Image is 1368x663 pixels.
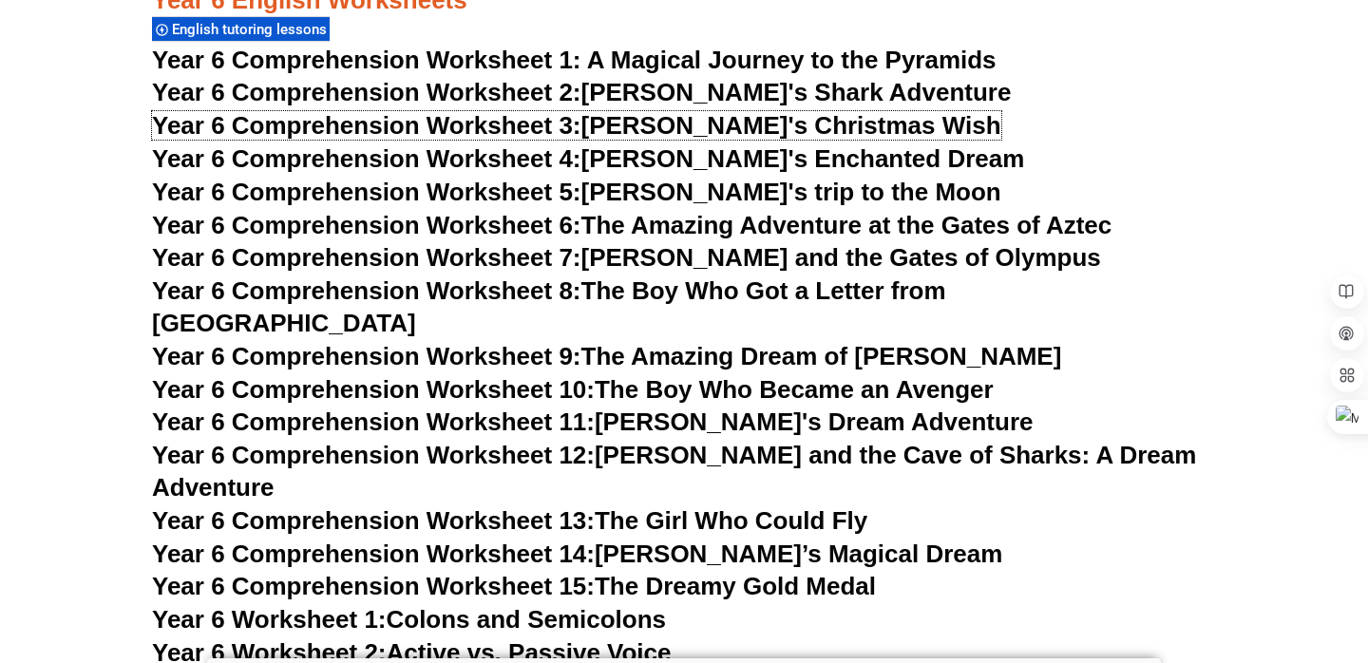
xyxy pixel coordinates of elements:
[152,111,1001,140] a: Year 6 Comprehension Worksheet 3:[PERSON_NAME]'s Christmas Wish
[152,572,876,600] a: Year 6 Comprehension Worksheet 15:The Dreamy Gold Medal
[152,342,581,370] span: Year 6 Comprehension Worksheet 9:
[152,243,581,272] span: Year 6 Comprehension Worksheet 7:
[152,111,581,140] span: Year 6 Comprehension Worksheet 3:
[152,407,595,436] span: Year 6 Comprehension Worksheet 11:
[152,211,1111,239] a: Year 6 Comprehension Worksheet 6:The Amazing Adventure at the Gates of Aztec
[152,441,595,469] span: Year 6 Comprehension Worksheet 12:
[152,407,1033,436] a: Year 6 Comprehension Worksheet 11:[PERSON_NAME]'s Dream Adventure
[152,78,581,106] span: Year 6 Comprehension Worksheet 2:
[152,605,387,634] span: Year 6 Worksheet 1:
[152,506,867,535] a: Year 6 Comprehension Worksheet 13:The Girl Who Could Fly
[152,243,1101,272] a: Year 6 Comprehension Worksheet 7:[PERSON_NAME] and the Gates of Olympus
[1042,448,1368,663] iframe: Chat Widget
[152,276,946,337] a: Year 6 Comprehension Worksheet 8:The Boy Who Got a Letter from [GEOGRAPHIC_DATA]
[152,178,1001,206] a: Year 6 Comprehension Worksheet 5:[PERSON_NAME]'s trip to the Moon
[152,540,1002,568] a: Year 6 Comprehension Worksheet 14:[PERSON_NAME]’s Magical Dream
[152,342,1061,370] a: Year 6 Comprehension Worksheet 9:The Amazing Dream of [PERSON_NAME]
[152,178,581,206] span: Year 6 Comprehension Worksheet 5:
[152,144,581,173] span: Year 6 Comprehension Worksheet 4:
[152,506,595,535] span: Year 6 Comprehension Worksheet 13:
[152,605,666,634] a: Year 6 Worksheet 1:Colons and Semicolons
[152,540,595,568] span: Year 6 Comprehension Worksheet 14:
[152,78,1011,106] a: Year 6 Comprehension Worksheet 2:[PERSON_NAME]'s Shark Adventure
[152,276,581,305] span: Year 6 Comprehension Worksheet 8:
[152,441,1196,502] a: Year 6 Comprehension Worksheet 12:[PERSON_NAME] and the Cave of Sharks: A Dream Adventure
[152,144,1024,173] a: Year 6 Comprehension Worksheet 4:[PERSON_NAME]'s Enchanted Dream
[152,375,994,404] a: Year 6 Comprehension Worksheet 10:The Boy Who Became an Avenger
[152,16,330,42] div: English tutoring lessons
[152,46,997,74] a: Year 6 Comprehension Worksheet 1: A Magical Journey to the Pyramids
[152,572,595,600] span: Year 6 Comprehension Worksheet 15:
[152,211,581,239] span: Year 6 Comprehension Worksheet 6:
[172,21,332,38] span: English tutoring lessons
[152,375,595,404] span: Year 6 Comprehension Worksheet 10:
